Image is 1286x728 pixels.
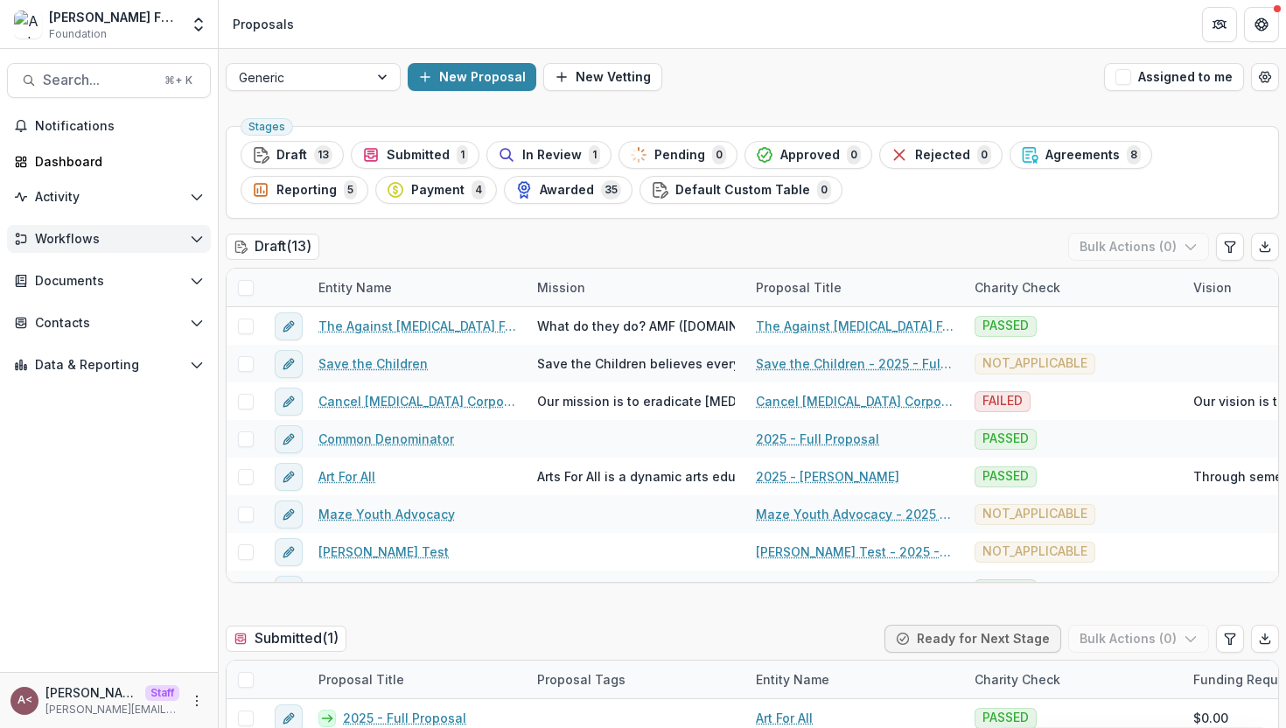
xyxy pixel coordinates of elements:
[884,625,1061,653] button: Ready for Next Stage
[35,316,183,331] span: Contacts
[817,180,831,199] span: 0
[233,15,294,33] div: Proposals
[527,670,636,689] div: Proposal Tags
[1104,63,1244,91] button: Assigned to me
[308,670,415,689] div: Proposal Title
[982,710,1029,725] span: PASSED
[527,269,745,306] div: Mission
[745,269,964,306] div: Proposal Title
[543,63,662,91] button: New Vetting
[527,278,596,297] div: Mission
[408,63,536,91] button: New Proposal
[226,234,319,259] h2: Draft ( 13 )
[275,500,303,528] button: edit
[35,274,183,289] span: Documents
[964,661,1183,698] div: Charity Check
[318,505,455,523] a: Maze Youth Advocacy
[640,176,842,204] button: Default Custom Table0
[45,683,138,702] p: [PERSON_NAME] <[PERSON_NAME][EMAIL_ADDRESS][DOMAIN_NAME]>
[226,11,301,37] nav: breadcrumb
[375,176,497,204] button: Payment4
[308,661,527,698] div: Proposal Title
[486,141,612,169] button: In Review1
[43,72,154,88] span: Search...
[49,8,179,26] div: [PERSON_NAME] Foundation
[654,148,705,163] span: Pending
[756,467,899,486] a: 2025 - [PERSON_NAME]
[411,183,465,198] span: Payment
[977,145,991,164] span: 0
[1045,148,1120,163] span: Agreements
[982,356,1087,371] span: NOT_APPLICABLE
[756,392,954,410] a: Cancel [MEDICAL_DATA] Corporation - 2025 - Full Proposal
[241,176,368,204] button: Reporting5
[7,351,211,379] button: Open Data & Reporting
[275,538,303,566] button: edit
[540,183,594,198] span: Awarded
[675,183,810,198] span: Default Custom Table
[982,544,1087,559] span: NOT_APPLICABLE
[35,152,197,171] div: Dashboard
[1216,233,1244,261] button: Edit table settings
[537,392,1251,410] span: Our mission is to eradicate [MEDICAL_DATA] by funding peer reviewed research at leading colleges ...
[14,10,42,38] img: Andrew Foundation
[1193,709,1228,727] span: $0.00
[712,145,726,164] span: 0
[186,690,207,711] button: More
[275,312,303,340] button: edit
[744,141,872,169] button: Approved0
[351,141,479,169] button: Submitted1
[964,269,1183,306] div: Charity Check
[7,147,211,176] a: Dashboard
[1251,233,1279,261] button: Export table data
[1251,63,1279,91] button: Open table manager
[314,145,332,164] span: 13
[344,180,357,199] span: 5
[745,661,964,698] div: Entity Name
[35,358,183,373] span: Data & Reporting
[308,269,527,306] div: Entity Name
[276,183,337,198] span: Reporting
[241,141,344,169] button: Draft13
[318,542,449,561] a: [PERSON_NAME] Test
[982,318,1029,333] span: PASSED
[1216,625,1244,653] button: Edit table settings
[7,183,211,211] button: Open Activity
[318,467,375,486] a: Art For All
[1010,141,1152,169] button: Agreements8
[1183,278,1242,297] div: Vision
[276,148,307,163] span: Draft
[756,317,954,335] a: The Against [MEDICAL_DATA] Foundation - 2025 - Full Proposal
[472,180,486,199] span: 4
[982,431,1029,446] span: PASSED
[318,354,428,373] a: Save the Children
[1068,233,1209,261] button: Bulk Actions (0)
[756,354,954,373] a: Save the Children - 2025 - Full Proposal
[756,709,813,727] a: Art For All
[35,232,183,247] span: Workflows
[522,148,582,163] span: In Review
[308,278,402,297] div: Entity Name
[7,225,211,253] button: Open Workflows
[527,661,745,698] div: Proposal Tags
[318,317,516,335] a: The Against [MEDICAL_DATA] Foundation
[35,119,204,134] span: Notifications
[589,145,600,164] span: 1
[161,71,196,90] div: ⌘ + K
[1202,7,1237,42] button: Partners
[186,7,211,42] button: Open entity switcher
[275,576,303,604] button: edit
[1251,625,1279,653] button: Export table data
[35,190,183,205] span: Activity
[1244,7,1279,42] button: Get Help
[145,685,179,701] p: Staff
[7,267,211,295] button: Open Documents
[1068,625,1209,653] button: Bulk Actions (0)
[226,626,346,651] h2: Submitted ( 1 )
[619,141,737,169] button: Pending0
